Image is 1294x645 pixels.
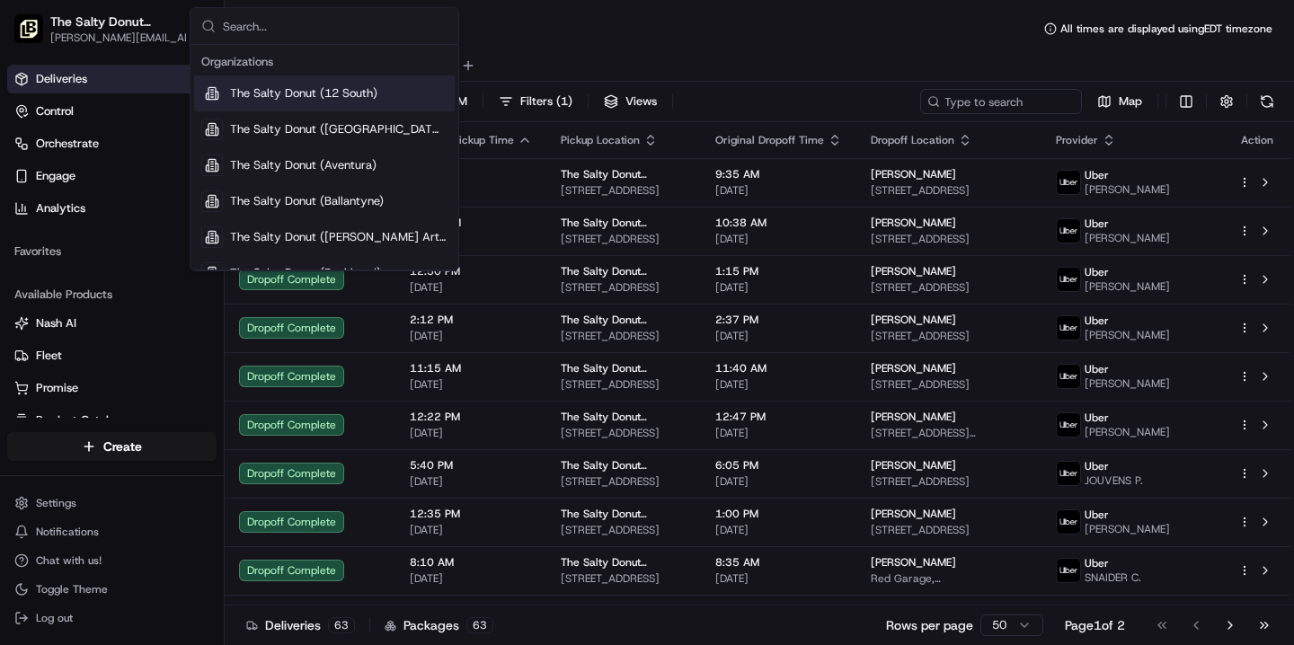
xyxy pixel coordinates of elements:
[14,380,209,396] a: Promise
[1254,89,1280,114] button: Refresh
[1085,279,1170,294] span: [PERSON_NAME]
[886,616,973,634] p: Rows per page
[1085,556,1109,570] span: Uber
[36,380,78,396] span: Promise
[715,474,842,489] span: [DATE]
[871,507,956,521] span: [PERSON_NAME]
[410,167,532,181] span: 9:10 AM
[871,555,956,570] span: [PERSON_NAME]
[1056,133,1098,147] span: Provider
[1057,171,1080,194] img: uber-new-logo.jpeg
[1085,216,1109,231] span: Uber
[715,458,842,473] span: 6:05 PM
[871,313,956,327] span: [PERSON_NAME]
[715,361,842,376] span: 11:40 AM
[1057,219,1080,243] img: uber-new-logo.jpeg
[715,604,842,618] span: 10:30 AM
[410,232,532,246] span: [DATE]
[1057,365,1080,388] img: uber-new-logo.jpeg
[230,157,377,173] span: The Salty Donut (Aventura)
[596,89,665,114] button: Views
[871,377,1027,392] span: [STREET_ADDRESS]
[36,136,99,152] span: Orchestrate
[561,280,687,295] span: [STREET_ADDRESS]
[1089,89,1150,114] button: Map
[561,426,687,440] span: [STREET_ADDRESS]
[871,167,956,181] span: [PERSON_NAME]
[561,313,687,327] span: The Salty Donut ([GEOGRAPHIC_DATA])
[7,432,217,461] button: Create
[715,264,842,278] span: 1:15 PM
[385,616,493,634] div: Packages
[715,426,842,440] span: [DATE]
[7,280,217,309] div: Available Products
[410,604,532,618] span: 10:05 AM
[230,121,448,137] span: The Salty Donut ([GEOGRAPHIC_DATA])
[36,200,85,216] span: Analytics
[36,348,62,364] span: Fleet
[1085,314,1109,328] span: Uber
[410,133,514,147] span: Original Pickup Time
[410,183,532,198] span: [DATE]
[1085,328,1170,342] span: [PERSON_NAME]
[715,280,842,295] span: [DATE]
[410,458,532,473] span: 5:40 PM
[561,133,640,147] span: Pickup Location
[7,97,217,126] button: Control
[715,377,842,392] span: [DATE]
[1065,616,1125,634] div: Page 1 of 2
[7,577,217,602] button: Toggle Theme
[1085,508,1109,522] span: Uber
[715,329,842,343] span: [DATE]
[1057,462,1080,485] img: uber-new-logo.jpeg
[1119,93,1142,110] span: Map
[1057,316,1080,340] img: uber-new-logo.jpeg
[871,410,956,424] span: [PERSON_NAME]
[466,617,493,633] div: 63
[410,426,532,440] span: [DATE]
[715,183,842,198] span: [DATE]
[715,167,842,181] span: 9:35 AM
[871,329,1027,343] span: [STREET_ADDRESS]
[230,265,381,281] span: The Salty Donut (Buckhead)
[871,264,956,278] span: [PERSON_NAME]
[1085,570,1141,585] span: SNAIDER C.
[14,14,43,43] img: The Salty Donut (Wynwood)
[14,412,209,429] a: Product Catalog
[1238,133,1276,147] div: Action
[50,31,203,45] button: [PERSON_NAME][EMAIL_ADDRESS][DOMAIN_NAME]
[871,604,956,618] span: [PERSON_NAME]
[7,309,217,338] button: Nash AI
[1085,522,1170,536] span: [PERSON_NAME]
[410,313,532,327] span: 2:12 PM
[871,426,1027,440] span: [STREET_ADDRESS][PERSON_NAME]
[1085,459,1109,473] span: Uber
[410,361,532,376] span: 11:15 AM
[7,548,217,573] button: Chat with us!
[715,216,842,230] span: 10:38 AM
[410,377,532,392] span: [DATE]
[871,232,1027,246] span: [STREET_ADDRESS]
[7,65,217,93] a: Deliveries
[715,507,842,521] span: 1:00 PM
[36,611,73,625] span: Log out
[871,183,1027,198] span: [STREET_ADDRESS]
[410,555,532,570] span: 8:10 AM
[191,45,458,270] div: Suggestions
[1085,411,1109,425] span: Uber
[36,525,99,539] span: Notifications
[410,474,532,489] span: [DATE]
[36,103,74,119] span: Control
[194,49,455,75] div: Organizations
[1085,473,1143,488] span: JOUVENS P.
[520,93,572,110] span: Filters
[561,555,687,570] span: The Salty Donut ([GEOGRAPHIC_DATA])
[561,361,687,376] span: The Salty Donut ([GEOGRAPHIC_DATA])
[561,410,687,424] span: The Salty Donut ([GEOGRAPHIC_DATA])
[871,523,1027,537] span: [STREET_ADDRESS]
[871,280,1027,295] span: [STREET_ADDRESS]
[7,129,217,158] button: Orchestrate
[328,617,355,633] div: 63
[1057,559,1080,582] img: uber-new-logo.jpeg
